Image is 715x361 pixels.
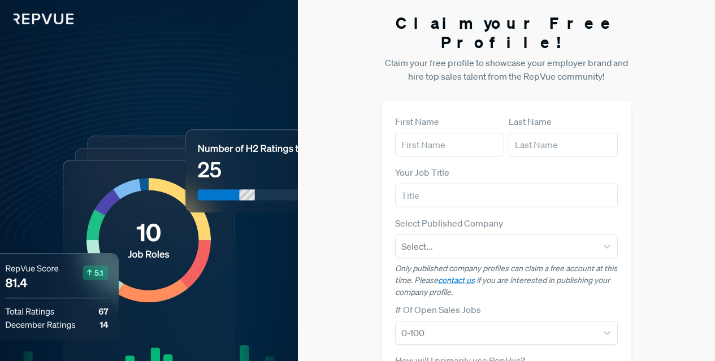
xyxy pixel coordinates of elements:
[395,263,618,298] p: Only published company profiles can claim a free account at this time. Please if you are interest...
[382,56,632,83] p: Claim your free profile to showcase your employer brand and hire top sales talent from the RepVue...
[509,115,552,128] label: Last Name
[395,216,503,230] label: Select Published Company
[395,133,504,156] input: First Name
[395,184,618,207] input: Title
[395,115,439,128] label: First Name
[438,275,475,285] a: contact us
[395,303,481,316] label: # Of Open Sales Jobs
[395,166,449,179] label: Your Job Title
[509,133,618,156] input: Last Name
[382,14,632,51] h3: Claim your Free Profile!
